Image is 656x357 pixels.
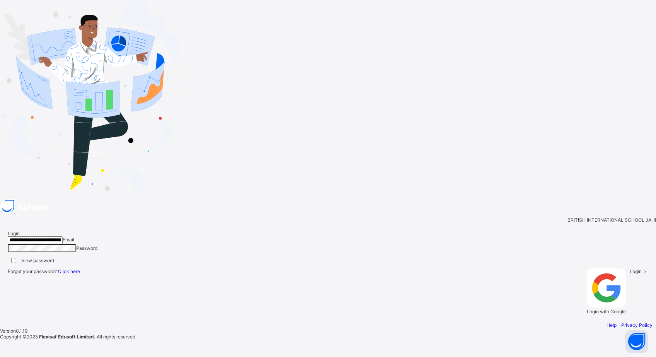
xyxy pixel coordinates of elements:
[567,217,656,223] span: BRITISH INTERNATIONAL SCHOOL JAHI
[63,237,74,243] span: Email
[58,268,80,274] a: Click here
[587,268,626,307] img: google.396cfc9801f0270233282035f929180a.svg
[587,309,626,314] span: Login with Google
[8,231,20,236] span: Login
[76,245,97,251] span: Password
[625,330,648,353] button: Open asap
[21,258,54,263] label: View password
[621,322,653,328] a: Privacy Policy
[607,322,617,328] a: Help
[39,334,95,340] strong: Flexisaf Edusoft Limited.
[630,268,642,274] span: Login
[8,268,80,274] span: Forgot your password?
